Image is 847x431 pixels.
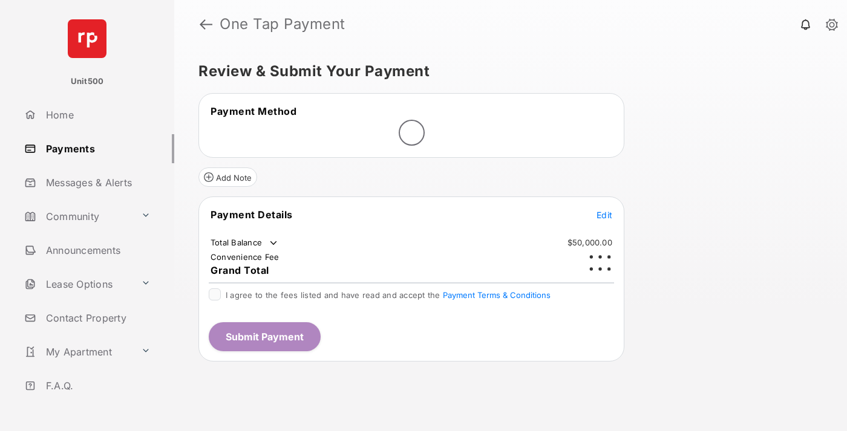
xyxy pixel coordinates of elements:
[211,209,293,221] span: Payment Details
[210,237,280,249] td: Total Balance
[597,209,612,221] button: Edit
[443,290,551,300] button: I agree to the fees listed and have read and accept the
[71,76,104,88] p: Unit500
[19,337,136,366] a: My Apartment
[19,303,174,332] a: Contact Property
[68,19,106,58] img: svg+xml;base64,PHN2ZyB4bWxucz0iaHR0cDovL3d3dy53My5vcmcvMjAwMC9zdmciIHdpZHRoPSI2NCIgaGVpZ2h0PSI2NC...
[19,168,174,197] a: Messages & Alerts
[210,251,280,262] td: Convenience Fee
[198,64,813,79] h5: Review & Submit Your Payment
[19,236,174,265] a: Announcements
[211,264,269,276] span: Grand Total
[19,134,174,163] a: Payments
[19,202,136,231] a: Community
[220,17,345,31] strong: One Tap Payment
[597,210,612,220] span: Edit
[19,270,136,299] a: Lease Options
[211,105,296,117] span: Payment Method
[198,167,257,187] button: Add Note
[567,237,613,248] td: $50,000.00
[209,322,321,351] button: Submit Payment
[226,290,551,300] span: I agree to the fees listed and have read and accept the
[19,100,174,129] a: Home
[19,371,174,400] a: F.A.Q.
